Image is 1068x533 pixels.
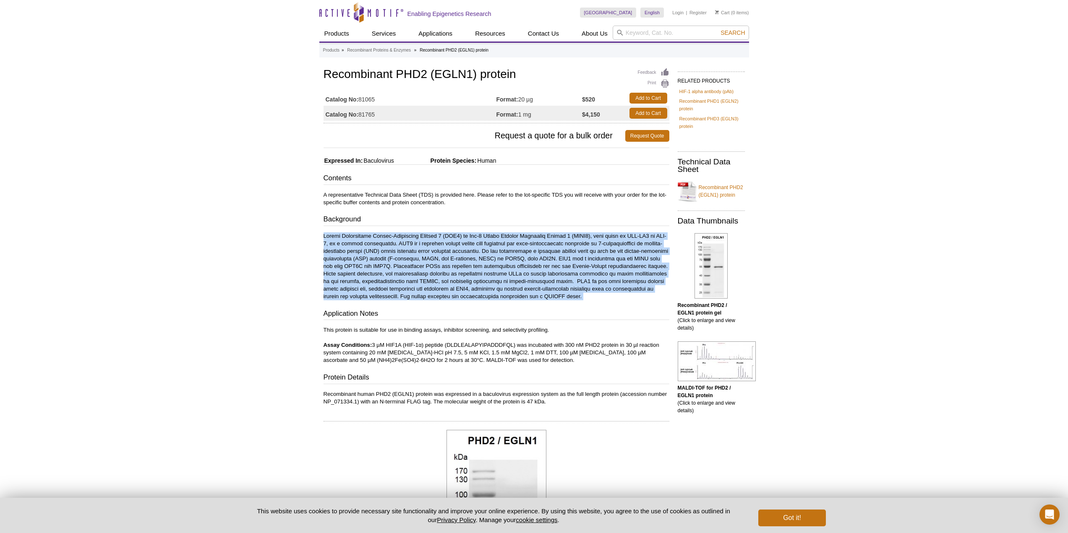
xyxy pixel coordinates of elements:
h3: Application Notes [324,309,669,320]
p: This protein is suitable for use in binding assays, inhibitor screening, and selectivity profilin... [324,326,669,364]
img: Recombinant PHD2 / EGLN1 protein gel [695,233,728,299]
img: Your Cart [715,10,719,14]
a: Recombinant PHD3 (EGLN3) protein [679,115,743,130]
a: Register [689,10,707,16]
p: Loremi Dolorsitame Consec-Adipiscing Elitsed 7 (DOE4) te Inc-8 Utlabo Etdolor Magnaaliq Enimad 1 ... [324,232,669,300]
span: Baculovirus [363,157,394,164]
a: Cart [715,10,730,16]
li: Recombinant PHD2 (EGLN1) protein [420,48,488,52]
span: Protein Species: [396,157,477,164]
li: | [686,8,687,18]
a: Products [319,26,354,42]
strong: $4,150 [582,111,600,118]
input: Keyword, Cat. No. [613,26,749,40]
a: Recombinant PHD2 (EGLN1) protein [678,179,745,204]
strong: $520 [582,96,595,103]
h1: Recombinant PHD2 (EGLN1) protein [324,68,669,82]
li: » [342,48,344,52]
strong: Format: [496,111,518,118]
td: 20 µg [496,91,582,106]
a: Feedback [638,68,669,77]
span: Search [721,29,745,36]
strong: Catalog No: [326,111,359,118]
span: Human [476,157,496,164]
span: Request a quote for a bulk order [324,130,625,142]
a: Applications [413,26,457,42]
b: Recombinant PHD2 / EGLN1 protein gel [678,302,727,316]
img: MALDI-TOF for PHD2 / EGLN1 protein [678,341,756,381]
a: Recombinant PHD1 (EGLN2) protein [679,97,743,112]
a: Services [367,26,401,42]
button: Got it! [758,510,825,526]
div: Open Intercom Messenger [1039,504,1060,525]
h3: Background [324,214,669,226]
li: (0 items) [715,8,749,18]
a: Add to Cart [629,108,667,119]
td: 81065 [324,91,496,106]
a: Recombinant Proteins & Enzymes [347,47,411,54]
a: Resources [470,26,510,42]
button: cookie settings [516,516,557,523]
a: Login [672,10,684,16]
p: (Click to enlarge and view details) [678,302,745,332]
h3: Protein Details [324,372,669,384]
p: A representative Technical Data Sheet (TDS) is provided here. Please refer to the lot-specific TD... [324,191,669,206]
b: MALDI-TOF for PHD2 / EGLN1 protein [678,385,731,398]
td: 81765 [324,106,496,121]
li: » [414,48,417,52]
span: Expressed In: [324,157,363,164]
a: Products [323,47,339,54]
a: Privacy Policy [437,516,475,523]
button: Search [718,29,747,36]
h2: Enabling Epigenetics Research [407,10,491,18]
b: Assay Conditions: [324,342,372,348]
h2: Technical Data Sheet [678,158,745,173]
a: Add to Cart [629,93,667,104]
h3: Contents [324,173,669,185]
p: (Click to enlarge and view details) [678,384,745,414]
strong: Catalog No: [326,96,359,103]
td: 1 mg [496,106,582,121]
a: [GEOGRAPHIC_DATA] [580,8,637,18]
a: HIF-1 alpha antibody (pAb) [679,88,734,95]
a: English [640,8,664,18]
a: Print [638,79,669,88]
a: About Us [577,26,613,42]
p: Recombinant human PHD2 (EGLN1) protein was expressed in a baculovirus expression system as the fu... [324,390,669,406]
strong: Format: [496,96,518,103]
p: This website uses cookies to provide necessary site functionality and improve your online experie... [243,507,745,524]
a: Request Quote [625,130,669,142]
a: Contact Us [523,26,564,42]
h2: RELATED PRODUCTS [678,71,745,86]
h2: Data Thumbnails [678,217,745,225]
